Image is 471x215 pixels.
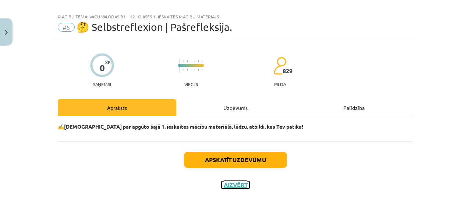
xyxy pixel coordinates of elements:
[105,60,110,64] span: XP
[295,99,413,116] div: Palīdzība
[176,99,295,116] div: Uzdevums
[283,68,293,74] span: 829
[187,69,188,71] img: icon-short-line-57e1e144782c952c97e751825c79c345078a6d821885a25fce030b3d8c18986b.svg
[183,60,184,62] img: icon-short-line-57e1e144782c952c97e751825c79c345078a6d821885a25fce030b3d8c18986b.svg
[187,60,188,62] img: icon-short-line-57e1e144782c952c97e751825c79c345078a6d821885a25fce030b3d8c18986b.svg
[274,82,286,87] p: pilda
[222,181,249,189] button: Aizvērt
[183,69,184,71] img: icon-short-line-57e1e144782c952c97e751825c79c345078a6d821885a25fce030b3d8c18986b.svg
[5,30,8,35] img: icon-close-lesson-0947bae3869378f0d4975bcd49f059093ad1ed9edebbc8119c70593378902aed.svg
[77,21,232,33] span: 🤔 Selbstreflexion | Pašrefleksija.
[58,14,413,19] div: Mācību tēma: Vācu valodas b1 - 12. klases 1. ieskaites mācību materiāls
[194,60,195,62] img: icon-short-line-57e1e144782c952c97e751825c79c345078a6d821885a25fce030b3d8c18986b.svg
[58,123,413,130] p: ✍️
[90,82,114,87] p: Saņemsi
[184,82,198,87] p: Viegls
[100,63,105,73] div: 0
[64,123,303,130] b: [DEMOGRAPHIC_DATA] par apgūto šajā 1. ieskaites mācību materiālā, lūdzu, atbildi, kas Tev patika!
[58,99,176,116] div: Apraksts
[184,152,287,168] button: Apskatīt uzdevumu
[58,23,75,32] span: #5
[198,60,199,62] img: icon-short-line-57e1e144782c952c97e751825c79c345078a6d821885a25fce030b3d8c18986b.svg
[198,69,199,71] img: icon-short-line-57e1e144782c952c97e751825c79c345078a6d821885a25fce030b3d8c18986b.svg
[273,57,286,75] img: students-c634bb4e5e11cddfef0936a35e636f08e4e9abd3cc4e673bd6f9a4125e45ecb1.svg
[194,69,195,71] img: icon-short-line-57e1e144782c952c97e751825c79c345078a6d821885a25fce030b3d8c18986b.svg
